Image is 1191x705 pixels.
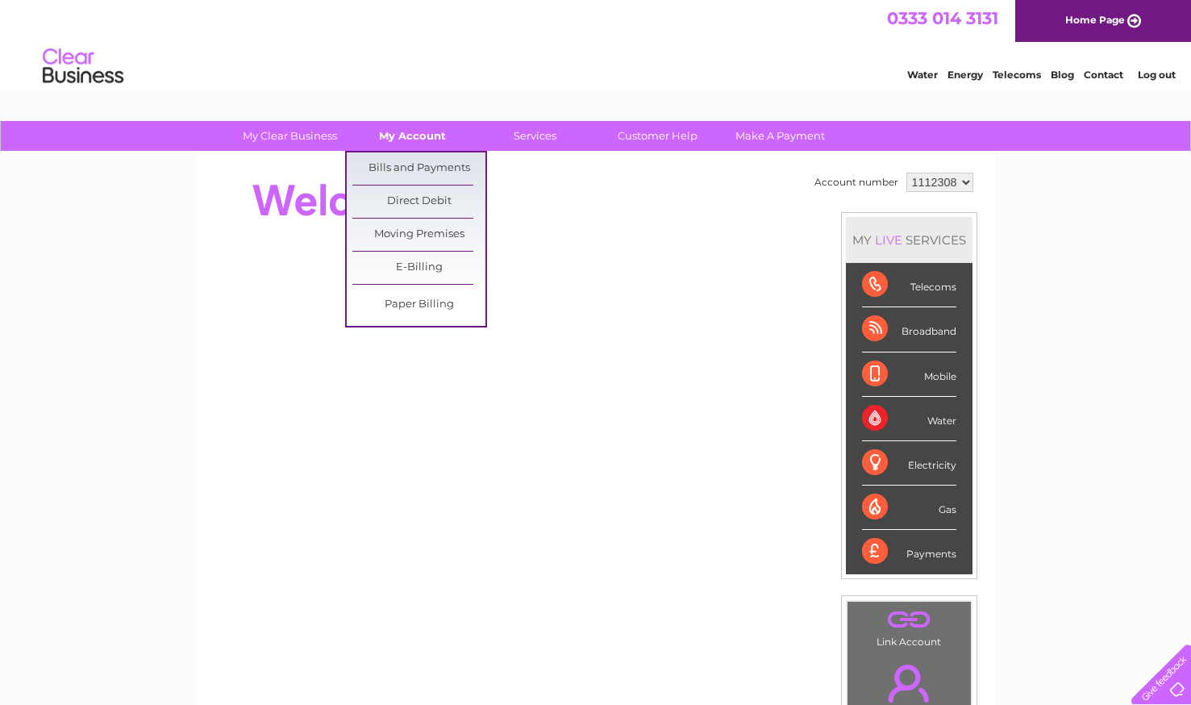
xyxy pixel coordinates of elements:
[42,42,124,91] img: logo.png
[1084,69,1123,81] a: Contact
[862,441,956,486] div: Electricity
[847,601,972,652] td: Link Account
[887,8,998,28] a: 0333 014 3131
[223,121,356,151] a: My Clear Business
[1051,69,1074,81] a: Blog
[346,121,479,151] a: My Account
[862,352,956,397] div: Mobile
[215,9,977,78] div: Clear Business is a trading name of Verastar Limited (registered in [GEOGRAPHIC_DATA] No. 3667643...
[352,152,485,185] a: Bills and Payments
[862,307,956,352] div: Broadband
[993,69,1041,81] a: Telecoms
[591,121,724,151] a: Customer Help
[352,289,485,321] a: Paper Billing
[907,69,938,81] a: Water
[352,219,485,251] a: Moving Premises
[714,121,847,151] a: Make A Payment
[862,530,956,574] div: Payments
[352,186,485,218] a: Direct Debit
[810,169,902,196] td: Account number
[468,121,602,151] a: Services
[1138,69,1176,81] a: Log out
[852,606,967,634] a: .
[947,69,983,81] a: Energy
[846,217,972,263] div: MY SERVICES
[862,486,956,530] div: Gas
[862,263,956,307] div: Telecoms
[352,252,485,284] a: E-Billing
[862,397,956,441] div: Water
[872,232,906,248] div: LIVE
